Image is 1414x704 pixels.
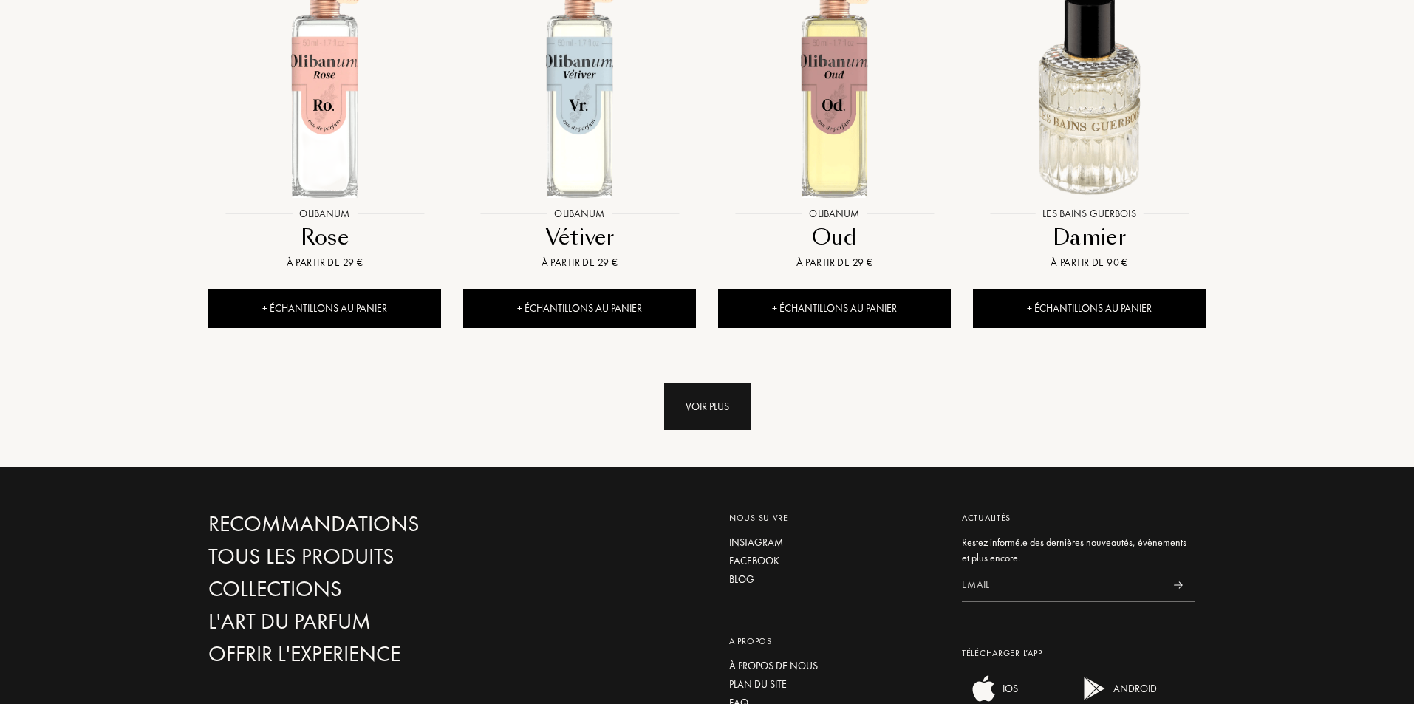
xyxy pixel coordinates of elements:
div: IOS [999,674,1018,703]
div: A propos [729,635,940,648]
div: À partir de 29 € [469,255,690,270]
a: Recommandations [208,511,526,537]
div: À partir de 29 € [724,255,945,270]
div: + Échantillons au panier [973,289,1206,328]
div: À partir de 29 € [214,255,435,270]
div: Actualités [962,511,1195,524]
a: Blog [729,572,940,587]
a: Plan du site [729,677,940,692]
div: + Échantillons au panier [718,289,951,328]
div: Voir plus [664,383,751,430]
img: news_send.svg [1173,581,1183,589]
a: Tous les produits [208,544,526,570]
a: À propos de nous [729,658,940,674]
div: Restez informé.e des dernières nouveautés, évènements et plus encore. [962,535,1195,566]
div: Télécharger L’app [962,646,1195,660]
img: android app [1080,674,1110,703]
a: Facebook [729,553,940,569]
a: L'Art du Parfum [208,609,526,635]
div: Nous suivre [729,511,940,524]
div: ANDROID [1110,674,1157,703]
div: À partir de 90 € [979,255,1200,270]
input: Email [962,569,1161,602]
a: Collections [208,576,526,602]
a: Instagram [729,535,940,550]
div: + Échantillons au panier [463,289,696,328]
a: Offrir l'experience [208,641,526,667]
img: ios app [969,674,999,703]
div: + Échantillons au panier [208,289,441,328]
